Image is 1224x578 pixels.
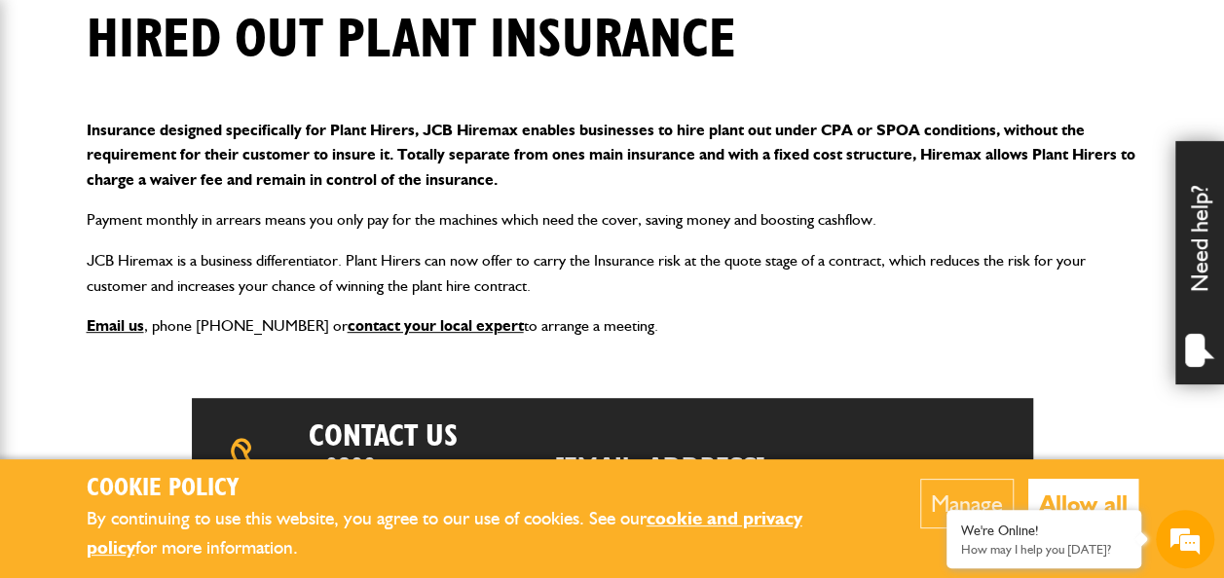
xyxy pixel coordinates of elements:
[1175,141,1224,384] div: Need help?
[87,248,1138,298] p: JCB Hiremax is a business differentiator. Plant Hirers can now offer to carry the Insurance risk ...
[87,507,802,560] a: cookie and privacy policy
[87,316,144,335] a: Email us
[101,109,327,134] div: Chat with us now
[87,118,1138,193] p: Insurance designed specifically for Plant Hirers, JCB Hiremax enables businesses to hire plant ou...
[25,352,355,420] textarea: Type your message and hit 'Enter'
[87,8,736,73] h1: Hired out plant insurance
[309,454,409,501] span: t:
[265,446,353,472] em: Start Chat
[25,180,355,223] input: Enter your last name
[309,452,404,503] a: 0800 141 2877
[87,474,861,504] h2: Cookie Policy
[87,313,1138,339] p: , phone [PHONE_NUMBER] or to arrange a meeting.
[87,504,861,563] p: By continuing to use this website, you agree to our use of cookies. See our for more information.
[1028,479,1138,528] button: Allow all
[309,417,664,454] h2: Contact us
[33,108,82,135] img: d_20077148190_company_1631870298795_20077148190
[87,207,1138,233] p: Payment monthly in arrears means you only pay for the machines which need the cover, saving money...
[920,479,1014,528] button: Manage
[961,523,1127,539] div: We're Online!
[961,542,1127,557] p: How may I help you today?
[25,237,355,280] input: Enter your email address
[25,295,355,338] input: Enter your phone number
[348,316,524,335] a: contact your local expert
[536,454,791,501] span: e:
[536,452,765,503] a: [EMAIL_ADDRESS][DOMAIN_NAME]
[319,10,366,56] div: Minimize live chat window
